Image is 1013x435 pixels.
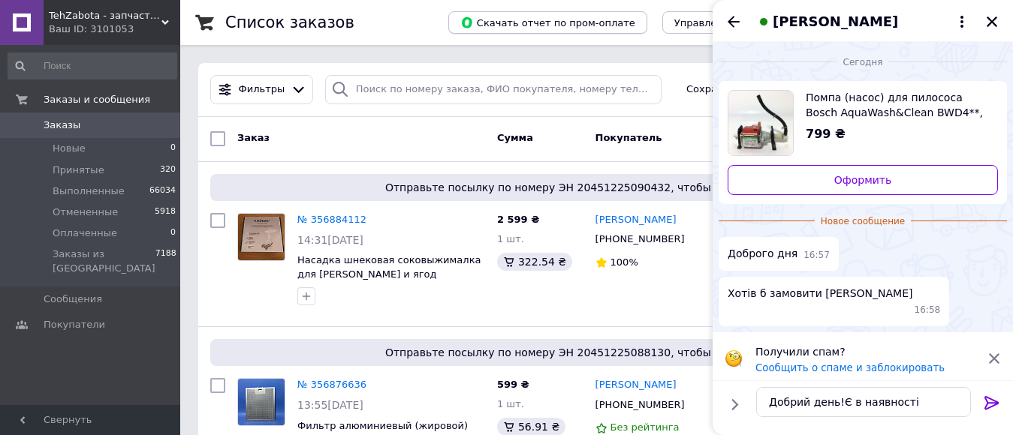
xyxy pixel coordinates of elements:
[53,184,125,198] span: Выполненные
[755,12,971,31] button: [PERSON_NAME]
[297,399,363,411] span: 13:55[DATE]
[595,213,677,227] a: [PERSON_NAME]
[806,90,986,120] span: Помпа (насос) для пилососа Bosch AquaWash&Clean BWD4**, Zelmer Aquawelt (ULKA Model E8LT Type EP8LT)
[983,13,1001,31] button: Закрыть
[44,318,105,331] span: Покупатели
[755,362,945,373] button: Сообщить о спаме и заблокировать
[53,247,155,274] span: Заказы из [GEOGRAPHIC_DATA]
[238,379,285,425] img: Фото товару
[49,9,161,22] span: TehZabota - запчасти и аксессуары для бытовой техники
[725,394,744,414] button: Показать кнопки
[595,132,662,143] span: Покупатель
[155,205,176,219] span: 5918
[237,213,285,261] a: Фото товару
[44,118,80,132] span: Заказы
[837,56,889,69] span: Сегодня
[915,304,941,316] span: 16:58 12.08.2025
[803,249,830,262] span: 16:57 12.08.2025
[160,163,176,177] span: 320
[44,292,102,306] span: Сообщения
[497,132,533,143] span: Сумма
[149,184,176,198] span: 66034
[595,378,677,392] a: [PERSON_NAME]
[53,205,118,219] span: Отмененные
[460,16,635,29] span: Скачать отчет по пром-оплате
[497,233,524,244] span: 1 шт.
[725,349,743,367] img: :face_with_monocle:
[49,22,180,36] div: Ваш ID: 3101053
[297,379,366,390] a: № 356876636
[325,75,662,104] input: Поиск по номеру заказа, ФИО покупателя, номеру телефона, Email, номеру накладной
[595,399,685,410] span: [PHONE_NUMBER]
[728,246,797,262] span: Доброго дня
[773,12,898,31] span: [PERSON_NAME]
[53,142,86,155] span: Новые
[497,253,572,271] div: 322.54 ₴
[728,165,998,195] a: Оформить
[216,345,977,360] span: Отправьте посылку по номеру ЭН 20451225088130, чтобы получить оплату
[297,214,366,225] a: № 356884112
[239,82,285,97] span: Фильтры
[595,233,685,244] span: [PHONE_NUMBER]
[497,398,524,409] span: 1 шт.
[216,180,977,195] span: Отправьте посылку по номеру ЭН 20451225090432, чтобы получить оплату
[53,163,104,177] span: Принятые
[806,127,846,141] span: 799 ₴
[8,52,177,79] input: Поиск
[756,387,971,417] textarea: Добрий день!Є в наявності
[815,215,911,228] span: Новое сообщение
[170,226,176,240] span: 0
[755,344,978,359] p: Получили спам?
[155,247,176,274] span: 7188
[237,132,270,143] span: Заказ
[53,226,117,240] span: Оплаченные
[170,142,176,155] span: 0
[238,214,285,260] img: Фото товару
[728,90,998,156] a: Посмотреть товар
[674,17,792,28] span: Управление статусами
[225,13,354,31] h1: Список заказов
[497,214,539,225] span: 2 599 ₴
[237,378,285,426] a: Фото товару
[725,13,743,31] button: Назад
[297,234,363,246] span: 14:31[DATE]
[728,91,793,155] img: 6501003564_w700_h500_pompa-nasos-dlya.jpg
[611,421,680,433] span: Без рейтинга
[728,286,912,301] span: Хотів б замовити [PERSON_NAME]
[611,256,638,268] span: 100%
[448,11,647,34] button: Скачать отчет по пром-оплате
[297,254,481,321] a: Насадка шнековая соковыжималка для [PERSON_NAME] и ягод мясорубки Zelmer и Bosch ZMMA082W (старое...
[719,54,1007,69] div: 12.08.2025
[44,93,150,106] span: Заказы и сообщения
[662,11,804,34] button: Управление статусами
[686,82,809,97] span: Сохраненные фильтры:
[497,379,529,390] span: 599 ₴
